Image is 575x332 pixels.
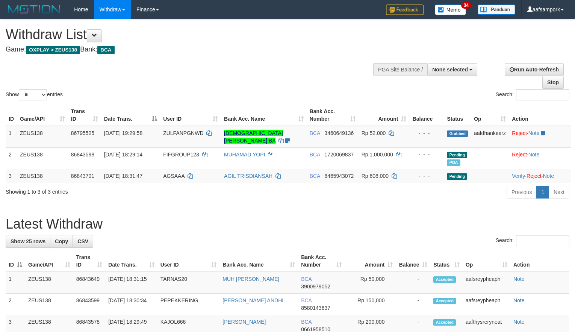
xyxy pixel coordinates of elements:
span: Copy 1720069837 to clipboard [324,152,354,158]
div: - - - [412,151,441,158]
th: Date Trans.: activate to sort column descending [101,105,160,126]
span: Copy [55,238,68,244]
td: ZEUS138 [17,169,68,183]
a: Reject [512,152,527,158]
span: [DATE] 19:29:58 [104,130,142,136]
a: Note [513,297,525,303]
th: Trans ID: activate to sort column ascending [73,250,105,272]
span: Copy 3900979052 to clipboard [301,283,330,290]
span: Copy 8465943072 to clipboard [324,173,354,179]
a: Copy [50,235,73,248]
span: Rp 1.000.000 [362,152,393,158]
span: Accepted [433,298,456,304]
th: Op: activate to sort column ascending [471,105,509,126]
th: Amount: activate to sort column ascending [345,250,396,272]
td: aafsreypheaph [463,272,510,294]
th: Bank Acc. Name: activate to sort column ascending [219,250,298,272]
th: Bank Acc. Number: activate to sort column ascending [298,250,345,272]
th: Bank Acc. Name: activate to sort column ascending [221,105,307,126]
button: None selected [427,63,477,76]
a: Stop [542,76,564,89]
a: Previous [507,186,537,199]
th: Balance [409,105,444,126]
div: - - - [412,172,441,180]
th: Bank Acc. Number: activate to sort column ascending [307,105,359,126]
img: Button%20Memo.svg [435,5,466,15]
td: Rp 150,000 [345,294,396,315]
span: BCA [97,46,114,54]
span: Marked by aafnoeunsreypich [447,159,460,166]
td: - [396,272,430,294]
th: Amount: activate to sort column ascending [359,105,410,126]
a: [PERSON_NAME] ANDHI [222,297,283,303]
span: Rp 52.000 [362,130,386,136]
td: 1 [6,272,25,294]
td: aafdhankeerz [471,126,509,148]
span: [DATE] 18:29:14 [104,152,142,158]
a: Reject [512,130,527,136]
th: Balance: activate to sort column ascending [396,250,430,272]
th: Action [510,250,569,272]
a: [DEMOGRAPHIC_DATA][PERSON_NAME] BA [224,130,283,144]
h4: Game: Bank: [6,46,376,53]
label: Search: [496,89,569,100]
th: Game/API: activate to sort column ascending [17,105,68,126]
span: Rp 608.000 [362,173,389,179]
th: Game/API: activate to sort column ascending [25,250,73,272]
td: - [396,294,430,315]
td: [DATE] 18:31:15 [105,272,157,294]
span: Pending [447,152,467,158]
input: Search: [516,89,569,100]
div: PGA Site Balance / [373,63,427,76]
th: Action [509,105,571,126]
span: 86843598 [71,152,94,158]
img: Feedback.jpg [386,5,424,15]
span: 86843701 [71,173,94,179]
span: OXPLAY > ZEUS138 [26,46,80,54]
a: Note [543,173,554,179]
a: 1 [536,186,549,199]
th: User ID: activate to sort column ascending [160,105,221,126]
span: Pending [447,173,467,180]
a: Note [528,152,540,158]
th: Op: activate to sort column ascending [463,250,510,272]
td: 86843649 [73,272,105,294]
th: Status: activate to sort column ascending [430,250,463,272]
th: User ID: activate to sort column ascending [157,250,220,272]
label: Show entries [6,89,63,100]
td: 2 [6,294,25,315]
td: ZEUS138 [25,294,73,315]
td: aafsreypheaph [463,294,510,315]
a: CSV [73,235,93,248]
td: ZEUS138 [17,147,68,169]
th: ID [6,105,17,126]
th: Date Trans.: activate to sort column ascending [105,250,157,272]
span: [DATE] 18:31:47 [104,173,142,179]
a: Note [513,276,525,282]
th: Status [444,105,471,126]
select: Showentries [19,89,47,100]
a: Verify [512,173,525,179]
span: ZULFANPGNWD [163,130,203,136]
a: Note [528,130,540,136]
span: AGSAAA [163,173,185,179]
span: Accepted [433,276,456,283]
span: BCA [310,130,320,136]
span: Copy 8580143637 to clipboard [301,305,330,311]
span: BCA [310,173,320,179]
h1: Latest Withdraw [6,217,569,232]
td: 1 [6,126,17,148]
a: MUHAMAD YOPI [224,152,265,158]
td: TARNAS20 [157,272,220,294]
th: Trans ID: activate to sort column ascending [68,105,101,126]
a: Show 25 rows [6,235,50,248]
a: AGIL TRISDIANSAH [224,173,272,179]
a: MUH [PERSON_NAME] [222,276,279,282]
span: 34 [461,2,471,9]
img: MOTION_logo.png [6,4,63,15]
input: Search: [516,235,569,246]
a: Note [513,319,525,325]
span: BCA [310,152,320,158]
span: Accepted [433,319,456,326]
div: Showing 1 to 3 of 3 entries [6,185,234,196]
